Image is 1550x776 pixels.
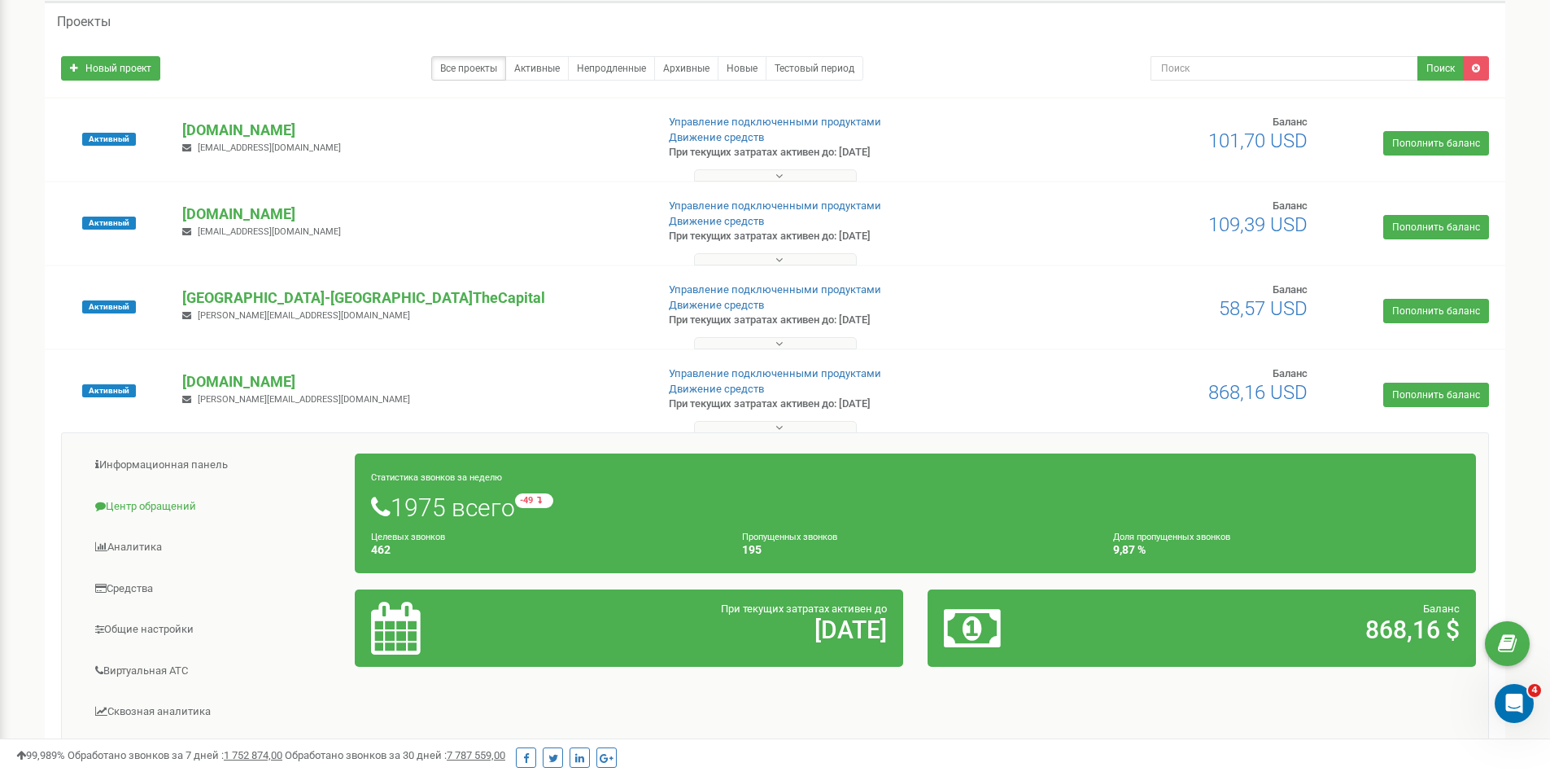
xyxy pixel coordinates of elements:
a: Пополнить баланс [1383,383,1489,407]
span: [EMAIL_ADDRESS][DOMAIN_NAME] [198,142,341,153]
h4: 9,87 % [1113,544,1460,556]
p: При текущих затратах активен до: [DATE] [669,145,1007,160]
button: Поиск [1417,56,1464,81]
a: Коллбек [74,734,356,774]
a: Управление подключенными продуктами [669,283,881,296]
h1: 1975 всего [371,493,1460,521]
a: Новый проект [61,56,160,81]
span: Активный [82,384,136,397]
span: 99,989% [16,749,65,761]
u: 1 752 874,00 [224,749,282,761]
span: Баланс [1273,283,1308,296]
a: Все проекты [431,56,506,81]
a: Новые [718,56,766,81]
small: Целевых звонков [371,532,445,542]
a: Движение средств [669,299,764,311]
a: Сквозная аналитика [74,692,356,732]
a: Пополнить баланс [1383,131,1489,156]
a: Движение средств [669,215,764,227]
a: Пополнить баланс [1383,299,1489,323]
span: Активный [82,300,136,313]
a: Активные [505,56,569,81]
a: Аналитика [74,528,356,568]
a: Непродленные [568,56,655,81]
p: При текущих затратах активен до: [DATE] [669,397,1007,412]
span: [PERSON_NAME][EMAIL_ADDRESS][DOMAIN_NAME] [198,394,410,405]
h4: 462 [371,544,718,556]
span: Активный [82,217,136,230]
u: 7 787 559,00 [447,749,505,761]
span: Баланс [1273,116,1308,128]
span: [PERSON_NAME][EMAIL_ADDRESS][DOMAIN_NAME] [198,310,410,321]
span: Активный [82,133,136,146]
input: Поиск [1150,56,1418,81]
a: Центр обращений [74,487,356,527]
small: Статистика звонков за неделю [371,472,502,483]
a: Пополнить баланс [1383,215,1489,239]
a: Средства [74,569,356,609]
p: [DOMAIN_NAME] [182,120,642,141]
span: Баланс [1273,199,1308,212]
span: 4 [1528,684,1541,697]
p: [DOMAIN_NAME] [182,371,642,392]
small: -49 [515,493,553,508]
small: Пропущенных звонков [742,532,837,542]
p: При текущих затратах активен до: [DATE] [669,313,1007,328]
h2: 868,16 $ [1124,616,1460,643]
p: [GEOGRAPHIC_DATA]-[GEOGRAPHIC_DATA]TheCapital [182,287,642,309]
a: Архивные [654,56,718,81]
span: 58,57 USD [1219,297,1308,320]
p: [DOMAIN_NAME] [182,204,642,225]
p: При текущих затратах активен до: [DATE] [669,229,1007,244]
a: Управление подключенными продуктами [669,199,881,212]
iframe: Intercom live chat [1495,684,1534,723]
span: Баланс [1423,603,1460,615]
span: Баланс [1273,367,1308,379]
span: Обработано звонков за 7 дней : [68,749,282,761]
h2: [DATE] [551,616,887,643]
span: 101,70 USD [1208,129,1308,152]
span: [EMAIL_ADDRESS][DOMAIN_NAME] [198,226,341,237]
small: Доля пропущенных звонков [1113,532,1230,542]
a: Информационная панель [74,445,356,485]
a: Управление подключенными продуктами [669,367,881,379]
a: Общие настройки [74,610,356,650]
a: Движение средств [669,131,764,143]
a: Управление подключенными продуктами [669,116,881,128]
a: Виртуальная АТС [74,651,356,691]
a: Движение средств [669,383,764,395]
span: 868,16 USD [1208,381,1308,404]
a: Тестовый период [766,56,863,81]
h5: Проекты [57,15,111,29]
span: При текущих затратах активен до [721,603,887,615]
h4: 195 [742,544,1089,556]
span: 109,39 USD [1208,213,1308,236]
span: Обработано звонков за 30 дней : [285,749,505,761]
